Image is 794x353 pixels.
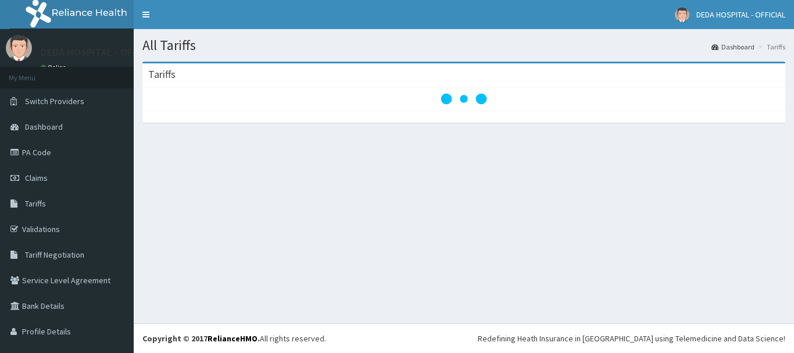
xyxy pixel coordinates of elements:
[6,35,32,61] img: User Image
[756,42,785,52] li: Tariffs
[25,173,48,183] span: Claims
[696,9,785,20] span: DEDA HOSPITAL - OFFICIAL
[25,96,84,106] span: Switch Providers
[25,122,63,132] span: Dashboard
[41,47,160,58] p: DEDA HOSPITAL - OFFICIAL
[25,249,84,260] span: Tariff Negotiation
[134,323,794,353] footer: All rights reserved.
[41,63,69,72] a: Online
[142,333,260,344] strong: Copyright © 2017 .
[208,333,257,344] a: RelianceHMO
[441,76,487,122] svg: audio-loading
[478,333,785,344] div: Redefining Heath Insurance in [GEOGRAPHIC_DATA] using Telemedicine and Data Science!
[142,38,785,53] h1: All Tariffs
[25,198,46,209] span: Tariffs
[148,69,176,80] h3: Tariffs
[711,42,754,52] a: Dashboard
[675,8,689,22] img: User Image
